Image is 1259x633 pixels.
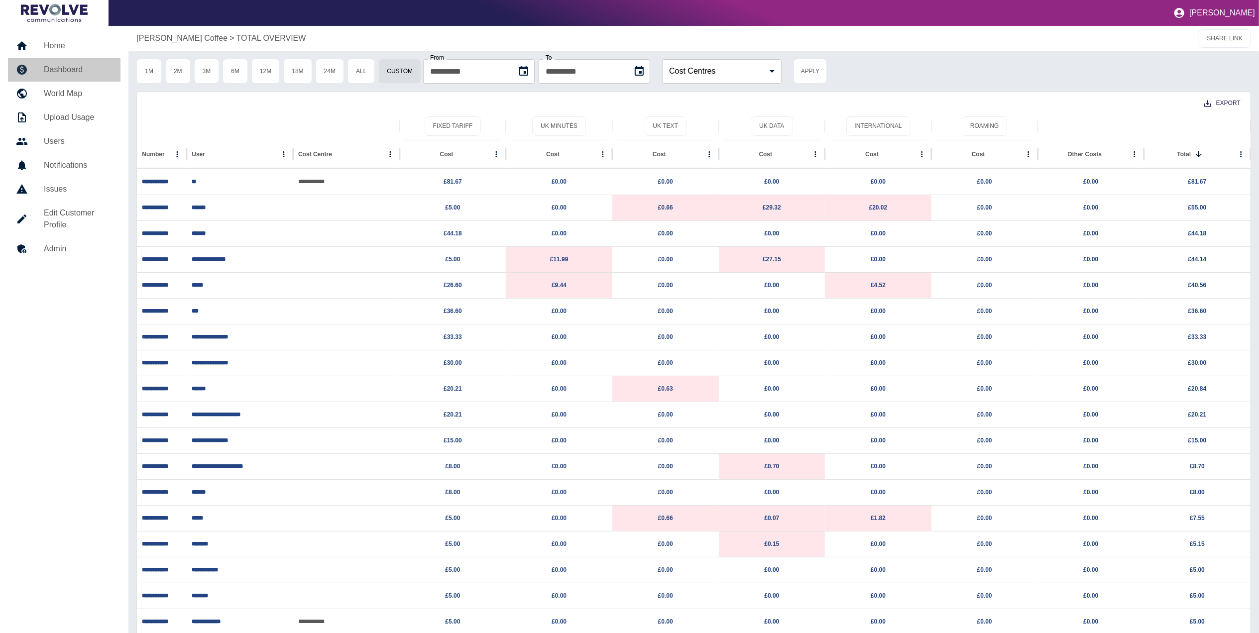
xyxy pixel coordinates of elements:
[1188,256,1207,263] a: £44.14
[871,308,886,315] a: £0.00
[192,151,205,158] div: User
[658,308,673,315] a: £0.00
[764,230,779,237] a: £0.00
[764,566,779,573] a: £0.00
[283,59,312,84] button: 18M
[552,566,567,573] a: £0.00
[629,61,649,81] button: Choose date, selected date is 2 Aug 2025
[658,592,673,599] a: £0.00
[44,64,113,76] h5: Dashboard
[1190,592,1205,599] a: £5.00
[444,411,462,418] a: £20.21
[977,333,992,340] a: £0.00
[658,333,673,340] a: £0.00
[871,566,886,573] a: £0.00
[1190,489,1205,496] a: £8.00
[977,256,992,263] a: £0.00
[977,178,992,185] a: £0.00
[44,243,113,255] h5: Admin
[277,147,291,161] button: User column menu
[977,411,992,418] a: £0.00
[8,129,120,153] a: Users
[871,359,886,366] a: £0.00
[1083,437,1098,444] a: £0.00
[846,116,911,136] button: International
[658,230,673,237] a: £0.00
[1083,463,1098,470] a: £0.00
[1083,178,1098,185] a: £0.00
[653,151,666,158] div: Cost
[658,566,673,573] a: £0.00
[1188,333,1207,340] a: £33.33
[1083,204,1098,211] a: £0.00
[8,34,120,58] a: Home
[552,204,567,211] a: £0.00
[871,618,886,625] a: £0.00
[658,618,673,625] a: £0.00
[871,178,886,185] a: £0.00
[444,230,462,237] a: £44.18
[532,116,586,136] button: UK Minutes
[489,147,503,161] button: Cost column menu
[977,385,992,392] a: £0.00
[977,489,992,496] a: £0.00
[8,82,120,105] a: World Map
[8,201,120,237] a: Edit Customer Profile
[236,32,306,44] a: TOTAL OVERVIEW
[645,116,687,136] button: UK Text
[552,489,567,496] a: £0.00
[8,237,120,261] a: Admin
[8,105,120,129] a: Upload Usage
[763,256,781,263] a: £27.15
[550,256,569,263] a: £11.99
[445,618,460,625] a: £5.00
[514,61,534,81] button: Choose date, selected date is 3 Jul 2025
[546,151,560,158] div: Cost
[552,618,567,625] a: £0.00
[1083,333,1098,340] a: £0.00
[1083,230,1098,237] a: £0.00
[764,385,779,392] a: £0.00
[1083,308,1098,315] a: £0.00
[546,55,552,61] label: To
[977,618,992,625] a: £0.00
[751,116,793,136] button: UK Data
[44,207,113,231] h5: Edit Customer Profile
[871,489,886,496] a: £0.00
[44,88,113,100] h5: World Map
[962,116,1007,136] button: Roaming
[1199,29,1251,48] button: SHARE LINK
[1083,256,1098,263] a: £0.00
[658,411,673,418] a: £0.00
[8,153,120,177] a: Notifications
[764,359,779,366] a: £0.00
[1128,147,1142,161] button: Other Costs column menu
[136,32,228,44] a: [PERSON_NAME] Coffee
[1083,618,1098,625] a: £0.00
[440,151,454,158] div: Cost
[444,333,462,340] a: £33.33
[808,147,822,161] button: Cost column menu
[552,230,567,237] a: £0.00
[764,437,779,444] a: £0.00
[764,618,779,625] a: £0.00
[865,151,879,158] div: Cost
[445,515,460,522] a: £5.00
[1188,411,1207,418] a: £20.21
[1190,463,1205,470] a: £8.70
[1189,8,1255,17] p: [PERSON_NAME]
[1177,151,1191,158] div: Total
[298,151,332,158] div: Cost Centre
[871,282,886,289] a: £4.52
[136,59,162,84] button: 1M
[445,592,460,599] a: £5.00
[1083,489,1098,496] a: £0.00
[1196,94,1249,112] button: Export
[764,515,779,522] a: £0.07
[552,411,567,418] a: £0.00
[1188,204,1207,211] a: £55.00
[871,515,886,522] a: £1.82
[44,111,113,123] h5: Upload Usage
